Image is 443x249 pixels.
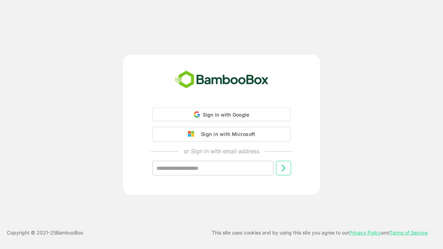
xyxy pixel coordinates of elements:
div: Sign in with Google [152,108,291,121]
p: Copyright © 2021- 25 BambooBox [7,229,83,237]
div: Sign in with Microsoft [198,130,255,139]
img: bamboobox [171,68,272,91]
p: or Sign in with email address [184,147,259,155]
a: Terms of Service [390,230,428,236]
img: google [188,131,198,137]
a: Privacy Policy [349,230,381,236]
span: Sign in with Google [203,112,250,118]
p: This site uses cookies and by using this site you agree to our and [212,229,428,237]
button: Sign in with Microsoft [152,127,291,141]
